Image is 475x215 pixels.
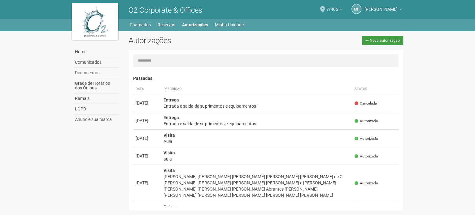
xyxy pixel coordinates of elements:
[73,78,119,93] a: Grade de Horários dos Ônibus
[182,20,208,29] a: Autorizações
[73,114,119,125] a: Anuncie sua marca
[326,1,338,12] span: 7/405
[163,150,175,155] strong: Visita
[352,84,399,94] th: Status
[158,20,175,29] a: Reservas
[73,57,119,68] a: Comunicados
[136,180,159,186] div: [DATE]
[72,3,118,40] img: logo.jpg
[351,4,361,14] a: MP
[73,47,119,57] a: Home
[136,118,159,124] div: [DATE]
[163,103,350,109] div: Entrada e saida de suprimentos e equipamentos
[136,100,159,106] div: [DATE]
[163,204,179,209] strong: Entrega
[215,20,244,29] a: Minha Unidade
[362,36,403,45] a: Nova autorização
[163,97,179,102] strong: Entrega
[136,135,159,141] div: [DATE]
[370,38,400,43] span: Nova autorização
[364,8,402,13] a: [PERSON_NAME]
[364,1,398,12] span: Marcia Porto
[163,168,175,173] strong: Visita
[73,68,119,78] a: Documentos
[355,101,377,106] span: Cancelada
[133,76,399,81] h4: Passadas
[163,174,350,198] div: [PERSON_NAME] [PERSON_NAME] [PERSON_NAME] [PERSON_NAME] [PERSON_NAME] de C. [PERSON_NAME] [PERSON...
[161,84,352,94] th: Descrição
[73,104,119,114] a: LGPD
[355,154,378,159] span: Autorizada
[163,133,175,138] strong: Visita
[355,181,378,186] span: Autorizada
[136,153,159,159] div: [DATE]
[130,20,151,29] a: Chamados
[163,138,350,144] div: Aula
[163,156,350,162] div: aula
[355,118,378,124] span: Autorizada
[163,115,179,120] strong: Entrega
[129,6,202,15] span: O2 Corporate & Offices
[355,136,378,141] span: Autorizada
[133,84,161,94] th: Data
[326,8,342,13] a: 7/405
[73,93,119,104] a: Ramais
[129,36,261,45] h2: Autorizações
[163,121,350,127] div: Entrada e saida de suprimentos e equipamentos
